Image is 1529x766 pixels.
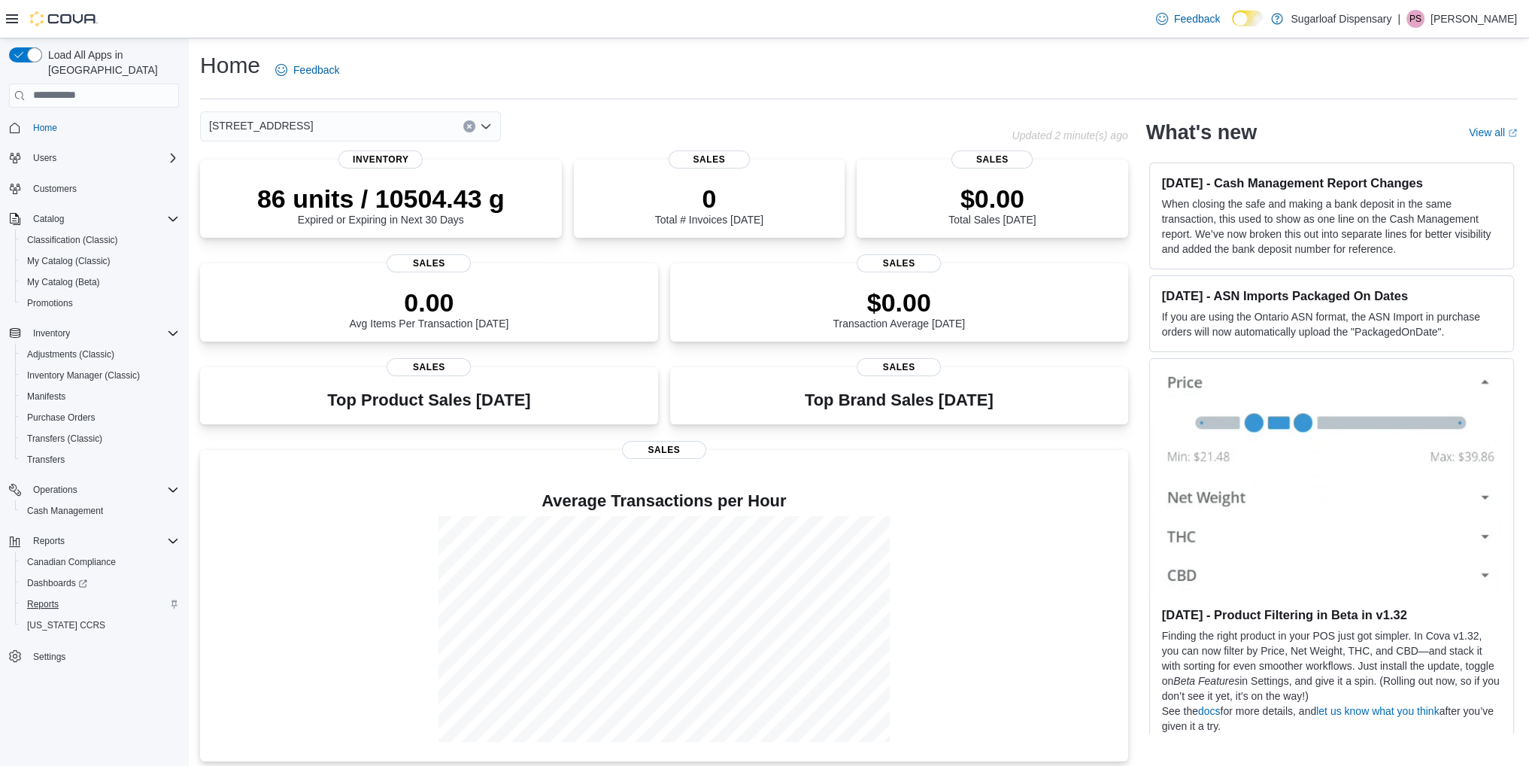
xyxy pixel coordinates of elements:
[1232,11,1264,26] input: Dark Mode
[21,553,122,571] a: Canadian Compliance
[21,366,146,385] a: Inventory Manager (Classic)
[21,430,179,448] span: Transfers (Classic)
[27,297,73,309] span: Promotions
[15,407,185,428] button: Purchase Orders
[655,184,763,226] div: Total # Invoices [DATE]
[1430,10,1517,28] p: [PERSON_NAME]
[15,272,185,293] button: My Catalog (Beta)
[21,595,65,613] a: Reports
[257,184,505,226] div: Expired or Expiring in Next 30 Days
[27,324,179,342] span: Inventory
[27,481,83,499] button: Operations
[1162,628,1501,704] p: Finding the right product in your POS just got simpler. In Cova v1.32, you can now filter by Pric...
[1012,129,1127,141] p: Updated 2 minute(s) ago
[27,180,83,198] a: Customers
[21,430,108,448] a: Transfers (Classic)
[3,147,185,169] button: Users
[15,615,185,636] button: [US_STATE] CCRS
[33,484,77,496] span: Operations
[833,287,965,330] div: Transaction Average [DATE]
[269,55,345,85] a: Feedback
[21,574,179,592] span: Dashboards
[15,428,185,449] button: Transfers (Classic)
[833,287,965,318] p: $0.00
[669,150,750,169] span: Sales
[21,273,179,291] span: My Catalog (Beta)
[3,208,185,229] button: Catalog
[27,556,116,568] span: Canadian Compliance
[1174,11,1220,26] span: Feedback
[1316,705,1439,717] a: let us know what you think
[27,149,62,167] button: Users
[21,451,71,469] a: Transfers
[21,345,120,363] a: Adjustments (Classic)
[33,213,64,225] span: Catalog
[27,598,59,610] span: Reports
[948,184,1036,214] p: $0.00
[27,179,179,198] span: Customers
[15,293,185,314] button: Promotions
[1232,26,1233,27] span: Dark Mode
[15,251,185,272] button: My Catalog (Classic)
[200,50,260,81] h1: Home
[1162,175,1501,190] h3: [DATE] - Cash Management Report Changes
[387,358,471,376] span: Sales
[21,502,109,520] a: Cash Management
[27,348,114,360] span: Adjustments (Classic)
[27,324,76,342] button: Inventory
[27,210,179,228] span: Catalog
[209,117,313,135] span: [STREET_ADDRESS]
[3,645,185,667] button: Settings
[33,122,57,134] span: Home
[3,178,185,199] button: Customers
[9,111,179,707] nav: Complex example
[1146,120,1257,144] h2: What's new
[27,433,102,445] span: Transfers (Classic)
[1409,10,1421,28] span: PS
[21,294,79,312] a: Promotions
[293,62,339,78] span: Feedback
[27,119,63,137] a: Home
[21,388,179,406] span: Manifests
[1508,129,1517,138] svg: External link
[27,255,111,267] span: My Catalog (Classic)
[27,369,140,381] span: Inventory Manager (Classic)
[463,120,475,132] button: Clear input
[27,412,96,424] span: Purchase Orders
[15,449,185,470] button: Transfers
[27,391,65,403] span: Manifests
[480,120,492,132] button: Open list of options
[33,183,77,195] span: Customers
[27,648,71,666] a: Settings
[3,323,185,344] button: Inventory
[1173,675,1239,687] em: Beta Features
[805,391,994,409] h3: Top Brand Sales [DATE]
[21,451,179,469] span: Transfers
[27,532,179,550] span: Reports
[15,365,185,386] button: Inventory Manager (Classic)
[1162,288,1501,303] h3: [DATE] - ASN Imports Packaged On Dates
[857,358,941,376] span: Sales
[42,47,179,78] span: Load All Apps in [GEOGRAPHIC_DATA]
[1406,10,1424,28] div: Patrick Stover
[27,481,179,499] span: Operations
[27,619,105,631] span: [US_STATE] CCRS
[257,184,505,214] p: 86 units / 10504.43 g
[21,409,102,427] a: Purchase Orders
[27,577,87,589] span: Dashboards
[21,231,179,249] span: Classification (Classic)
[857,254,941,272] span: Sales
[33,152,56,164] span: Users
[27,149,179,167] span: Users
[15,386,185,407] button: Manifests
[622,441,706,459] span: Sales
[1162,607,1501,622] h3: [DATE] - Product Filtering in Beta in v1.32
[21,366,179,385] span: Inventory Manager (Classic)
[327,391,530,409] h3: Top Product Sales [DATE]
[21,616,111,634] a: [US_STATE] CCRS
[1162,196,1501,257] p: When closing the safe and making a bank deposit in the same transaction, this used to show as one...
[15,500,185,521] button: Cash Management
[21,502,179,520] span: Cash Management
[15,552,185,573] button: Canadian Compliance
[1150,4,1226,34] a: Feedback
